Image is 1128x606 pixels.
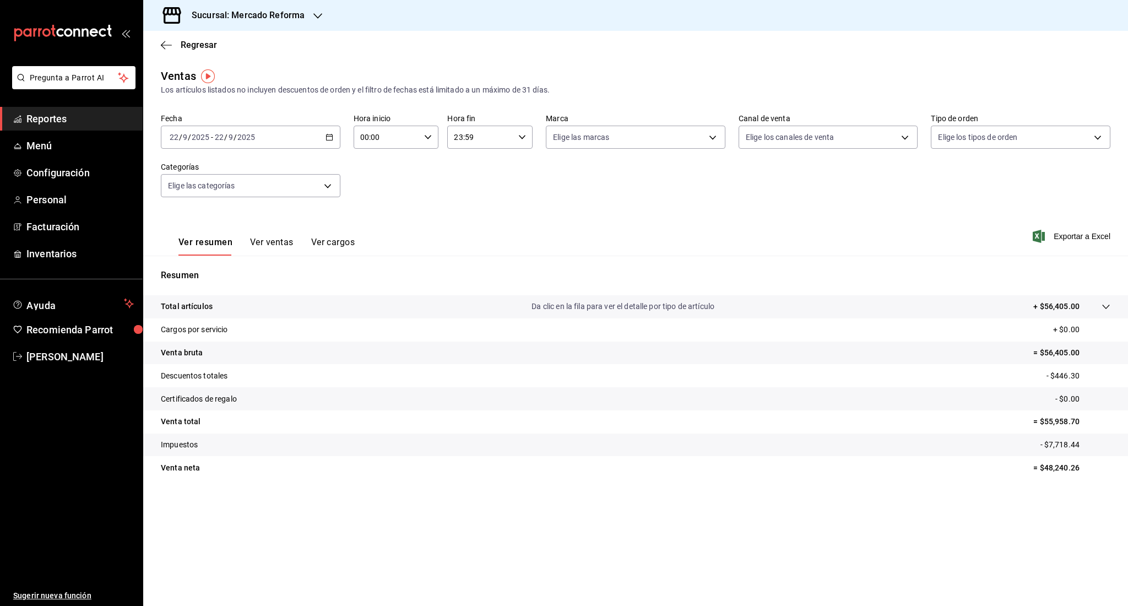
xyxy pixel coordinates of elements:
input: ---- [237,133,256,142]
span: / [188,133,191,142]
span: / [234,133,237,142]
p: = $55,958.70 [1033,416,1110,428]
label: Fecha [161,115,340,122]
span: - [211,133,213,142]
button: Regresar [161,40,217,50]
button: Exportar a Excel [1035,230,1110,243]
input: -- [182,133,188,142]
input: -- [228,133,234,142]
label: Categorías [161,163,340,171]
div: navigation tabs [178,237,355,256]
span: Elige las marcas [553,132,609,143]
label: Hora fin [447,115,533,122]
span: [PERSON_NAME] [26,349,134,364]
label: Marca [546,115,725,122]
p: Total artículos [161,301,213,312]
span: Configuración [26,165,134,180]
p: Descuentos totales [161,370,227,382]
button: Pregunta a Parrot AI [12,66,135,89]
span: Facturación [26,219,134,234]
img: Tooltip marker [201,69,215,83]
span: / [224,133,227,142]
p: - $7,718.44 [1040,439,1110,451]
input: -- [169,133,179,142]
p: Venta bruta [161,347,203,359]
span: Regresar [181,40,217,50]
span: Personal [26,192,134,207]
label: Canal de venta [739,115,918,122]
p: - $0.00 [1055,393,1110,405]
label: Tipo de orden [931,115,1110,122]
p: = $48,240.26 [1033,462,1110,474]
p: Impuestos [161,439,198,451]
span: Ayuda [26,297,120,310]
div: Ventas [161,68,196,84]
span: Elige los canales de venta [746,132,834,143]
p: Certificados de regalo [161,393,237,405]
button: Ver resumen [178,237,232,256]
input: -- [214,133,224,142]
a: Pregunta a Parrot AI [8,80,135,91]
span: Elige las categorías [168,180,235,191]
span: Sugerir nueva función [13,590,134,602]
p: Venta total [161,416,200,428]
span: Pregunta a Parrot AI [30,72,118,84]
button: Ver cargos [311,237,355,256]
p: Resumen [161,269,1110,282]
h3: Sucursal: Mercado Reforma [183,9,305,22]
div: Los artículos listados no incluyen descuentos de orden y el filtro de fechas está limitado a un m... [161,84,1110,96]
p: - $446.30 [1046,370,1110,382]
p: + $0.00 [1053,324,1110,336]
label: Hora inicio [354,115,439,122]
p: Cargos por servicio [161,324,228,336]
button: Ver ventas [250,237,294,256]
p: + $56,405.00 [1033,301,1080,312]
span: Recomienda Parrot [26,322,134,337]
button: open_drawer_menu [121,29,130,37]
span: / [179,133,182,142]
span: Menú [26,138,134,153]
span: Elige los tipos de orden [938,132,1017,143]
input: ---- [191,133,210,142]
p: Venta neta [161,462,200,474]
span: Reportes [26,111,134,126]
p: Da clic en la fila para ver el detalle por tipo de artículo [532,301,714,312]
p: = $56,405.00 [1033,347,1110,359]
span: Inventarios [26,246,134,261]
